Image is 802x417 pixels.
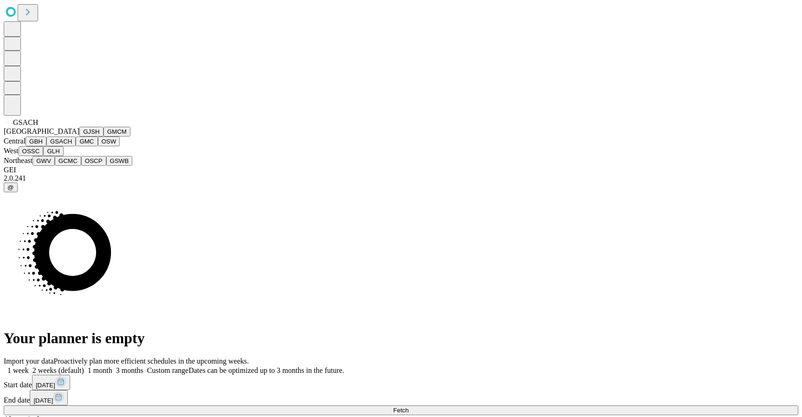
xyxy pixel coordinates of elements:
[188,366,344,374] span: Dates can be optimized up to 3 months in the future.
[33,397,53,404] span: [DATE]
[36,382,55,389] span: [DATE]
[7,184,14,191] span: @
[4,147,19,155] span: West
[98,137,120,146] button: OSW
[103,127,130,137] button: GMCM
[4,390,798,405] div: End date
[43,146,63,156] button: GLH
[4,330,798,347] h1: Your planner is empty
[81,156,106,166] button: OSCP
[4,375,798,390] div: Start date
[32,156,55,166] button: GWV
[7,366,29,374] span: 1 week
[4,405,798,415] button: Fetch
[4,137,26,145] span: Central
[4,174,798,182] div: 2.0.241
[4,127,79,135] span: [GEOGRAPHIC_DATA]
[32,366,84,374] span: 2 weeks (default)
[54,357,249,365] span: Proactively plan more efficient schedules in the upcoming weeks.
[46,137,76,146] button: GSACH
[55,156,81,166] button: GCMC
[19,146,44,156] button: OSSC
[88,366,112,374] span: 1 month
[4,182,18,192] button: @
[4,166,798,174] div: GEI
[79,127,103,137] button: GJSH
[76,137,97,146] button: GMC
[4,156,32,164] span: Northeast
[30,390,68,405] button: [DATE]
[13,118,38,126] span: GSACH
[393,407,408,414] span: Fetch
[4,357,54,365] span: Import your data
[116,366,143,374] span: 3 months
[32,375,70,390] button: [DATE]
[147,366,188,374] span: Custom range
[26,137,46,146] button: GBH
[106,156,133,166] button: GSWB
